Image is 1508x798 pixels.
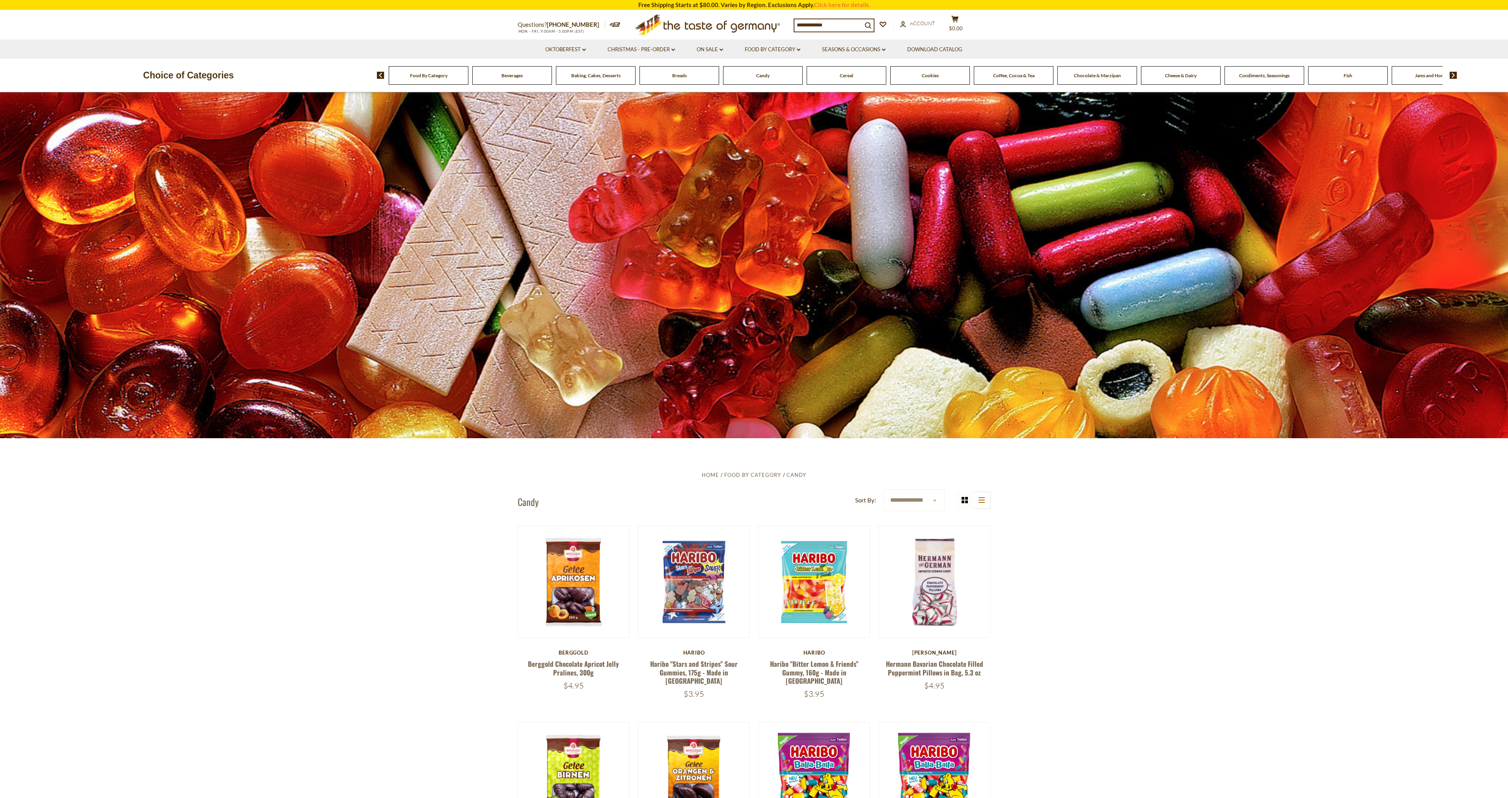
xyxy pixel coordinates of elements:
label: Sort By: [855,495,876,505]
a: Cereal [840,73,853,78]
a: Jams and Honey [1415,73,1448,78]
img: previous arrow [377,72,384,79]
a: Cookies [922,73,939,78]
a: Baking, Cakes, Desserts [571,73,621,78]
a: Download Catalog [907,45,962,54]
a: Food By Category [724,472,781,478]
img: next arrow [1450,72,1457,79]
a: Candy [787,472,806,478]
a: Fish [1344,73,1352,78]
img: Haribo Bitter Lemon & Friends [759,526,870,638]
img: Haribo Stars and Stripes [638,526,750,638]
span: $0.00 [949,25,963,32]
p: Questions? [518,20,605,30]
a: Condiments, Seasonings [1239,73,1290,78]
a: Food By Category [410,73,447,78]
h1: Candy [518,496,539,508]
a: Coffee, Cocoa & Tea [993,73,1035,78]
a: Home [702,472,719,478]
span: $3.95 [804,689,824,699]
a: Breads [672,73,687,78]
img: Berggold Chocolate Apricot Jelly Pralines [518,526,630,638]
a: Christmas - PRE-ORDER [608,45,675,54]
a: Seasons & Occasions [822,45,885,54]
a: Account [900,19,935,28]
a: Haribo "Bitter Lemon & Friends” Gummy, 160g - Made in [GEOGRAPHIC_DATA] [770,659,859,686]
a: Candy [756,73,770,78]
a: Beverages [501,73,523,78]
button: $0.00 [943,15,967,35]
span: $3.95 [684,689,704,699]
a: Oktoberfest [545,45,586,54]
a: Click here for details. [814,1,870,8]
a: Hermann Bavarian Chocolate Filled Peppermint Pillows in Bag, 5.3 oz [886,659,983,677]
a: Chocolate & Marzipan [1074,73,1121,78]
a: Cheese & Dairy [1165,73,1197,78]
span: $4.95 [563,681,584,690]
a: Food By Category [745,45,800,54]
span: Account [910,20,935,26]
a: On Sale [697,45,723,54]
div: Berggold [518,649,630,656]
a: Berggold Chocolate Apricot Jelly Pralines, 300g [528,659,619,677]
div: Haribo [638,649,750,656]
span: $4.95 [924,681,945,690]
img: Hermann Bavarian Chocolate Filled Pepperminta Pillows [879,526,990,638]
div: [PERSON_NAME] [878,649,991,656]
a: Haribo "Stars and Stripes” Sour Gummies, 175g - Made in [GEOGRAPHIC_DATA] [650,659,738,686]
span: MON - FRI, 9:00AM - 5:00PM (EST) [518,29,585,33]
a: [PHONE_NUMBER] [547,21,599,28]
div: Haribo [758,649,871,656]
